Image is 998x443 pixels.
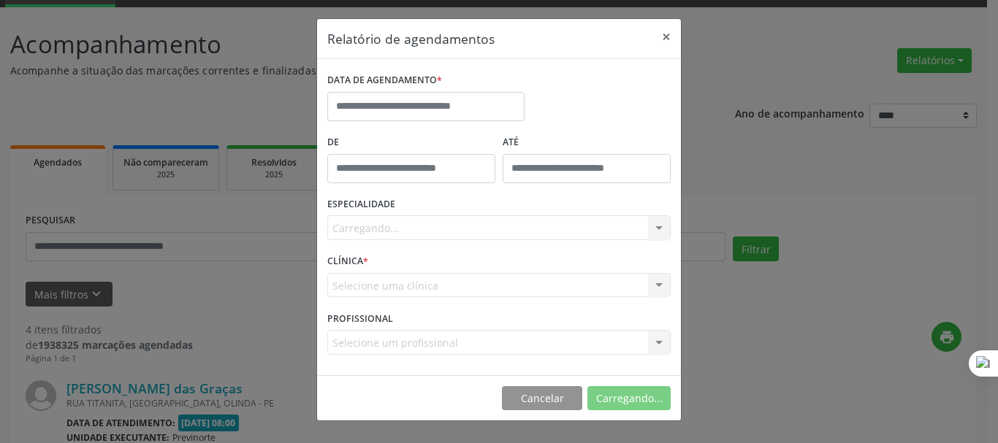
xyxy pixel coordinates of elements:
label: ATÉ [503,131,671,154]
label: De [327,131,495,154]
label: PROFISSIONAL [327,307,393,330]
label: DATA DE AGENDAMENTO [327,69,442,92]
button: Cancelar [502,386,582,411]
h5: Relatório de agendamentos [327,29,495,48]
label: ESPECIALIDADE [327,193,395,216]
button: Close [652,19,681,55]
button: Carregando... [587,386,671,411]
label: CLÍNICA [327,250,368,273]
